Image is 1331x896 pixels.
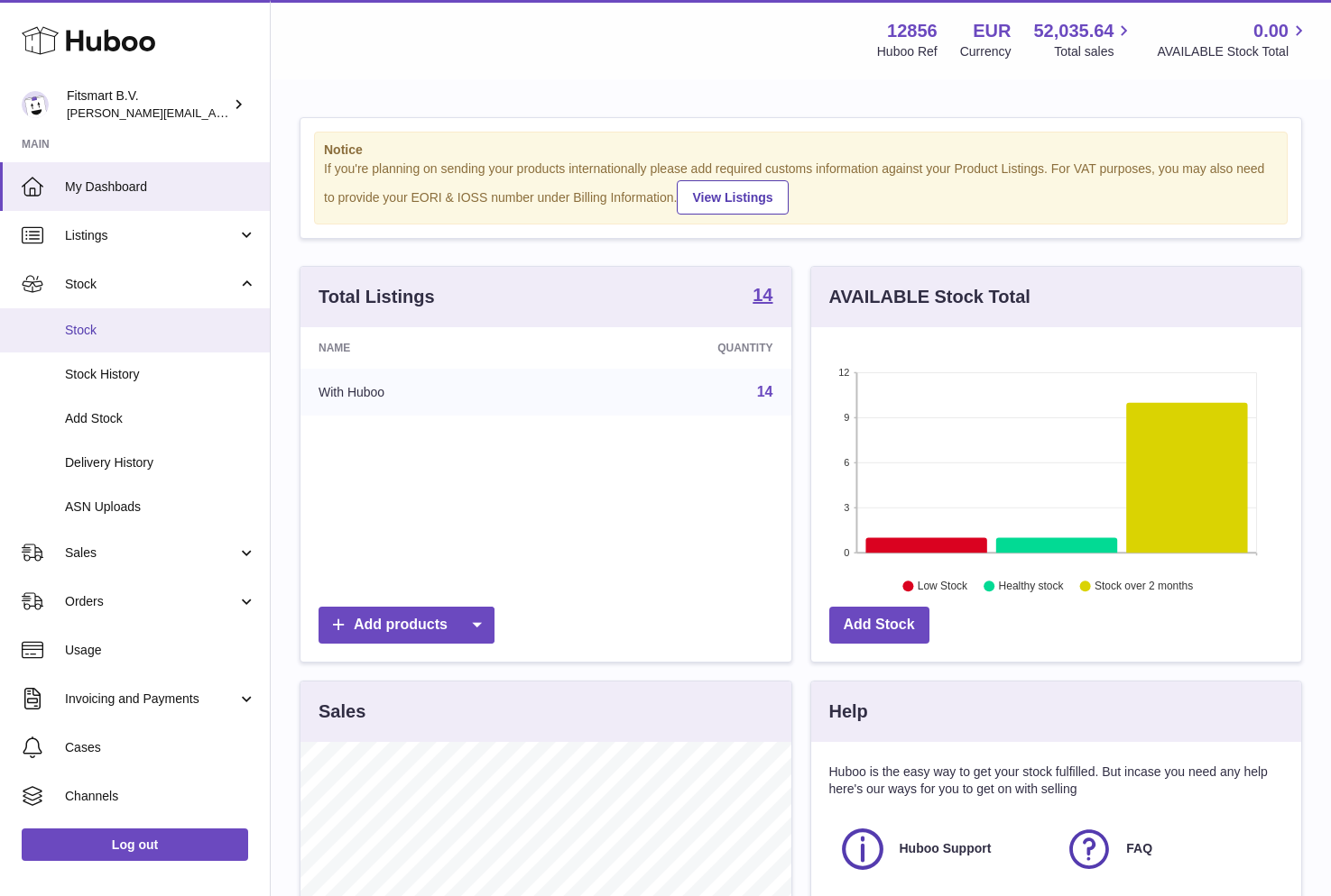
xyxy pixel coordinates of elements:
strong: EUR [973,19,1011,43]
span: Stock [65,276,237,293]
div: Currency [960,43,1012,60]
text: 9 [844,412,849,423]
th: Name [300,327,559,369]
span: Delivery History [65,454,256,471]
span: Cases [65,739,256,756]
text: Low Stock [917,580,967,592]
a: FAQ [1065,825,1274,873]
span: 52,035.64 [1033,19,1114,43]
h3: Help [829,699,868,724]
img: jonathan@leaderoo.com [22,91,49,118]
text: 12 [838,367,849,378]
span: Invoicing and Payments [65,690,237,708]
div: Huboo Ref [877,43,938,60]
a: 14 [757,384,773,399]
text: Healthy stock [998,580,1064,592]
span: Orders [65,593,237,610]
h3: AVAILABLE Stock Total [829,285,1031,309]
strong: Notice [324,142,1278,159]
a: 52,035.64 Total sales [1033,19,1134,60]
p: Huboo is the easy way to get your stock fulfilled. But incase you need any help here's our ways f... [829,763,1284,798]
span: Total sales [1054,43,1134,60]
span: My Dashboard [65,178,256,196]
a: Huboo Support [838,825,1048,873]
span: Stock [65,322,256,339]
span: [PERSON_NAME][EMAIL_ADDRESS][DOMAIN_NAME] [67,105,362,120]
h3: Total Listings [319,285,435,309]
strong: 12856 [887,19,938,43]
span: Huboo Support [900,840,992,857]
a: Add Stock [829,607,929,644]
a: Log out [22,828,248,861]
span: Sales [65,544,237,562]
span: Listings [65,227,237,244]
a: Add products [319,607,495,644]
text: Stock over 2 months [1095,580,1193,592]
th: Quantity [559,327,791,369]
span: AVAILABLE Stock Total [1157,43,1309,60]
span: FAQ [1126,840,1152,857]
span: Usage [65,642,256,659]
a: View Listings [677,180,788,215]
text: 0 [844,547,849,558]
span: 0.00 [1253,19,1289,43]
span: Channels [65,788,256,805]
strong: 14 [753,286,772,304]
td: With Huboo [300,369,559,416]
div: Fitsmart B.V. [67,87,229,122]
span: Add Stock [65,410,256,427]
span: ASN Uploads [65,498,256,516]
text: 6 [844,457,849,468]
a: 0.00 AVAILABLE Stock Total [1157,19,1309,60]
div: If you're planning on sending your products internationally please add required customs informati... [324,160,1278,215]
a: 14 [753,286,772,307]
h3: Sales [319,699,365,724]
text: 3 [844,502,849,513]
span: Stock History [65,366,256,383]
